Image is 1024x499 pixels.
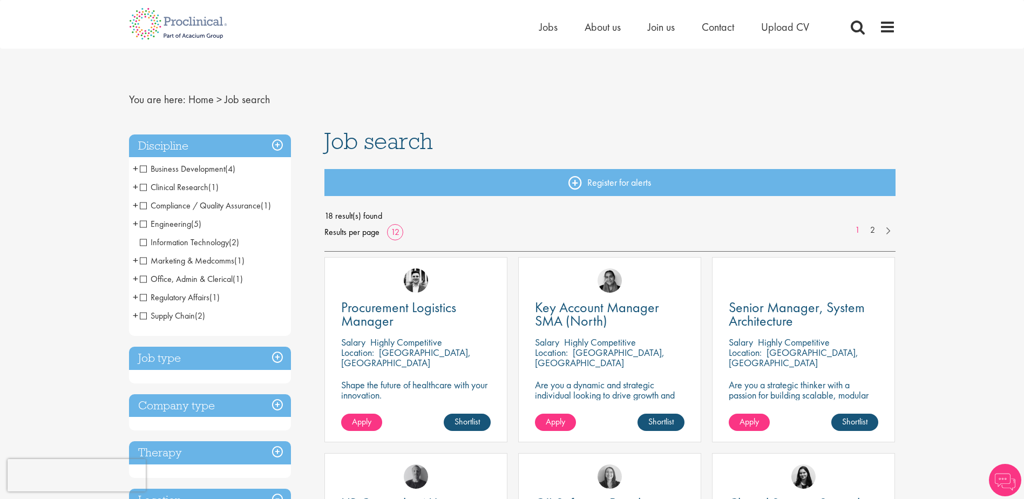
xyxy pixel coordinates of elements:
[140,237,239,248] span: Information Technology
[233,273,243,285] span: (1)
[140,292,209,303] span: Regulatory Affairs
[324,208,896,224] span: 18 result(s) found
[140,273,233,285] span: Office, Admin & Clerical
[140,218,191,230] span: Engineering
[539,20,558,34] a: Jobs
[850,224,865,237] a: 1
[234,255,245,266] span: (1)
[140,218,201,230] span: Engineering
[791,464,816,489] img: Indre Stankeviciute
[444,414,491,431] a: Shortlist
[758,336,830,348] p: Highly Competitive
[865,224,880,237] a: 2
[598,464,622,489] img: Mia Kellerman
[140,163,235,174] span: Business Development
[535,346,568,359] span: Location:
[324,126,433,156] span: Job search
[729,298,865,330] span: Senior Manager, System Architecture
[188,92,214,106] a: breadcrumb link
[140,200,261,211] span: Compliance / Quality Assurance
[546,416,565,427] span: Apply
[133,179,138,195] span: +
[140,163,225,174] span: Business Development
[324,169,896,196] a: Register for alerts
[229,237,239,248] span: (2)
[638,414,684,431] a: Shortlist
[729,414,770,431] a: Apply
[831,414,878,431] a: Shortlist
[225,92,270,106] span: Job search
[324,224,379,240] span: Results per page
[535,380,684,421] p: Are you a dynamic and strategic individual looking to drive growth and build lasting partnerships...
[133,252,138,268] span: +
[129,134,291,158] h3: Discipline
[133,197,138,213] span: +
[216,92,222,106] span: >
[341,346,374,359] span: Location:
[133,271,138,287] span: +
[209,292,220,303] span: (1)
[761,20,809,34] a: Upload CV
[702,20,734,34] a: Contact
[564,336,636,348] p: Highly Competitive
[140,255,245,266] span: Marketing & Medcomms
[729,380,878,410] p: Are you a strategic thinker with a passion for building scalable, modular technology platforms?
[129,394,291,417] h3: Company type
[535,336,559,348] span: Salary
[370,336,442,348] p: Highly Competitive
[535,301,684,328] a: Key Account Manager SMA (North)
[341,346,471,369] p: [GEOGRAPHIC_DATA], [GEOGRAPHIC_DATA]
[191,218,201,230] span: (5)
[729,336,753,348] span: Salary
[133,307,138,323] span: +
[133,215,138,232] span: +
[648,20,675,34] a: Join us
[140,200,271,211] span: Compliance / Quality Assurance
[341,336,365,348] span: Salary
[535,346,664,369] p: [GEOGRAPHIC_DATA], [GEOGRAPHIC_DATA]
[208,181,219,193] span: (1)
[140,292,220,303] span: Regulatory Affairs
[140,181,208,193] span: Clinical Research
[129,441,291,464] div: Therapy
[140,310,205,321] span: Supply Chain
[140,181,219,193] span: Clinical Research
[133,160,138,177] span: +
[261,200,271,211] span: (1)
[404,268,428,293] img: Edward Little
[729,346,762,359] span: Location:
[140,255,234,266] span: Marketing & Medcomms
[585,20,621,34] a: About us
[740,416,759,427] span: Apply
[140,310,195,321] span: Supply Chain
[140,273,243,285] span: Office, Admin & Clerical
[404,464,428,489] img: Felix Zimmer
[8,459,146,491] iframe: reCAPTCHA
[989,464,1021,496] img: Chatbot
[598,268,622,293] img: Anjali Parbhu
[341,414,382,431] a: Apply
[225,163,235,174] span: (4)
[129,347,291,370] h3: Job type
[341,301,491,328] a: Procurement Logistics Manager
[729,346,858,369] p: [GEOGRAPHIC_DATA], [GEOGRAPHIC_DATA]
[729,301,878,328] a: Senior Manager, System Architecture
[535,298,659,330] span: Key Account Manager SMA (North)
[129,92,186,106] span: You are here:
[140,237,229,248] span: Information Technology
[133,289,138,305] span: +
[195,310,205,321] span: (2)
[341,298,456,330] span: Procurement Logistics Manager
[352,416,371,427] span: Apply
